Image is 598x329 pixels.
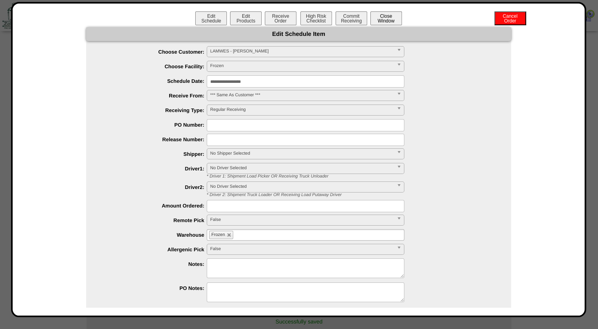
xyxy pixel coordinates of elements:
[102,217,207,223] label: Remote Pick
[102,49,207,55] label: Choose Customer:
[102,93,207,99] label: Receive From:
[300,11,332,25] button: High RiskChecklist
[102,203,207,209] label: Amount Ordered:
[300,18,334,24] a: High RiskChecklist
[102,184,207,190] label: Driver2:
[494,11,526,25] button: CancelOrder
[102,285,207,291] label: PO Notes:
[211,232,225,237] span: Frozen
[210,61,394,71] span: Frozen
[102,64,207,69] label: Choose Facility:
[102,232,207,238] label: Warehouse
[265,11,296,25] button: ReceiveOrder
[86,27,511,41] div: Edit Schedule Item
[210,244,394,254] span: False
[210,149,394,158] span: No Shipper Selected
[370,11,402,25] button: CloseWindow
[230,11,262,25] button: EditProducts
[102,261,207,267] label: Notes:
[201,193,511,197] div: * Driver 2: Shipment Truck Loader OR Receiving Load Putaway Driver
[210,163,394,173] span: No Driver Selected
[210,47,394,56] span: LAMWES - [PERSON_NAME]
[102,151,207,157] label: Shipper:
[210,182,394,191] span: No Driver Selected
[102,166,207,172] label: Driver1:
[102,78,207,84] label: Schedule Date:
[210,105,394,114] span: Regular Receiving
[102,107,207,113] label: Receiving Type:
[102,247,207,252] label: Allergenic Pick
[201,174,511,179] div: * Driver 1: Shipment Load Picker OR Receiving Truck Unloader
[102,136,207,142] label: Release Number:
[195,11,227,25] button: EditSchedule
[370,18,403,24] a: CloseWindow
[336,11,367,25] button: CommitReceiving
[210,215,394,224] span: False
[102,122,207,128] label: PO Number:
